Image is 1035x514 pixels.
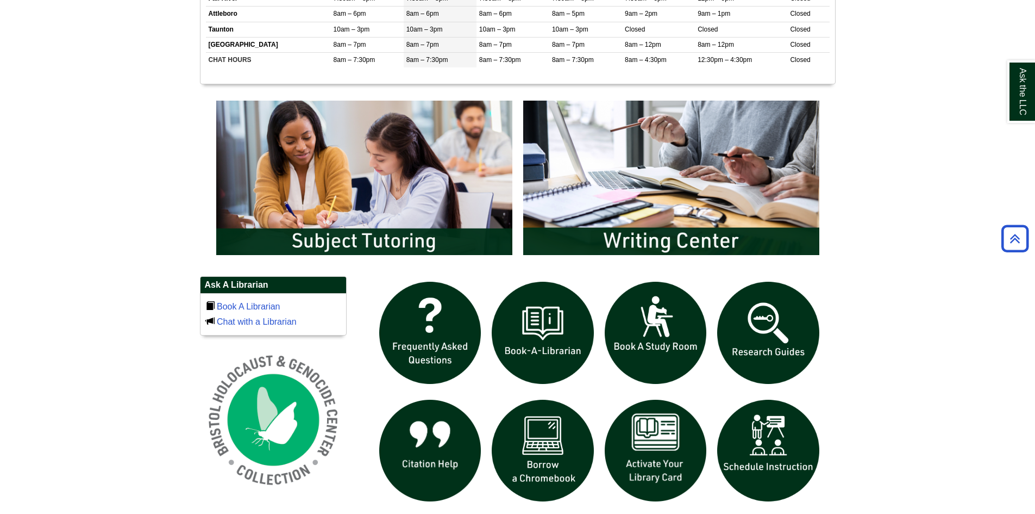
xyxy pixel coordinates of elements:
[698,26,718,33] span: Closed
[625,26,645,33] span: Closed
[406,26,443,33] span: 10am – 3pm
[211,95,518,261] img: Subject Tutoring Information
[217,317,297,326] a: Chat with a Librarian
[206,7,331,22] td: Attleboro
[479,10,512,17] span: 8am – 6pm
[334,10,366,17] span: 8am – 6pm
[334,56,375,64] span: 8am – 7:30pm
[211,95,825,265] div: slideshow
[552,41,585,48] span: 8am – 7pm
[217,302,280,311] a: Book A Librarian
[206,52,331,67] td: CHAT HOURS
[698,10,730,17] span: 9am – 1pm
[712,276,825,389] img: Research Guides icon links to research guides web page
[698,56,752,64] span: 12:30pm – 4:30pm
[406,56,448,64] span: 8am – 7:30pm
[334,41,366,48] span: 8am – 7pm
[200,277,346,294] h2: Ask A Librarian
[790,41,810,48] span: Closed
[790,56,810,64] span: Closed
[625,41,661,48] span: 8am – 12pm
[625,56,667,64] span: 8am – 4:30pm
[599,394,712,507] img: activate Library Card icon links to form to activate student ID into library card
[790,26,810,33] span: Closed
[698,41,734,48] span: 8am – 12pm
[206,37,331,52] td: [GEOGRAPHIC_DATA]
[374,276,487,389] img: frequently asked questions
[552,56,594,64] span: 8am – 7:30pm
[552,10,585,17] span: 8am – 5pm
[334,26,370,33] span: 10am – 3pm
[479,41,512,48] span: 8am – 7pm
[599,276,712,389] img: book a study room icon links to book a study room web page
[479,56,521,64] span: 8am – 7:30pm
[552,26,588,33] span: 10am – 3pm
[406,10,439,17] span: 8am – 6pm
[406,41,439,48] span: 8am – 7pm
[486,276,599,389] img: Book a Librarian icon links to book a librarian web page
[479,26,516,33] span: 10am – 3pm
[486,394,599,507] img: Borrow a chromebook icon links to the borrow a chromebook web page
[518,95,825,261] img: Writing Center Information
[998,231,1032,246] a: Back to Top
[206,22,331,37] td: Taunton
[790,10,810,17] span: Closed
[374,276,825,512] div: slideshow
[625,10,657,17] span: 9am – 2pm
[200,346,347,493] img: Holocaust and Genocide Collection
[712,394,825,507] img: For faculty. Schedule Library Instruction icon links to form.
[374,394,487,507] img: citation help icon links to citation help guide page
